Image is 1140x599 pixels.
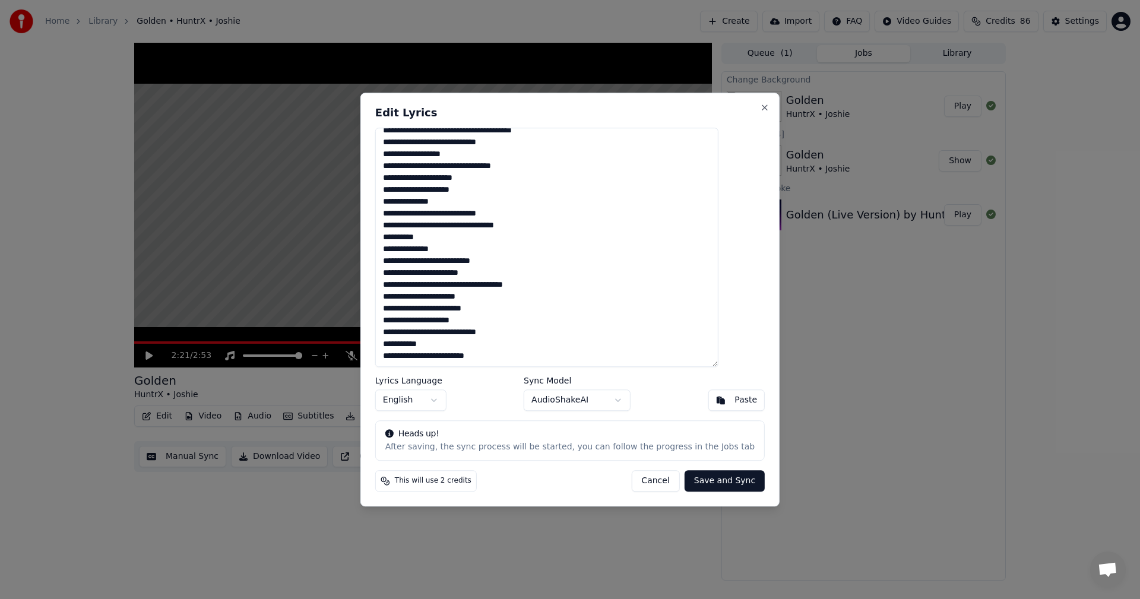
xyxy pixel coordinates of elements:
[685,470,765,492] button: Save and Sync
[631,470,679,492] button: Cancel
[375,107,765,118] h2: Edit Lyrics
[375,376,446,385] label: Lyrics Language
[734,394,757,406] div: Paste
[524,376,631,385] label: Sync Model
[395,476,471,486] span: This will use 2 credits
[708,389,765,411] button: Paste
[385,428,755,440] div: Heads up!
[385,441,755,453] div: After saving, the sync process will be started, you can follow the progress in the Jobs tab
